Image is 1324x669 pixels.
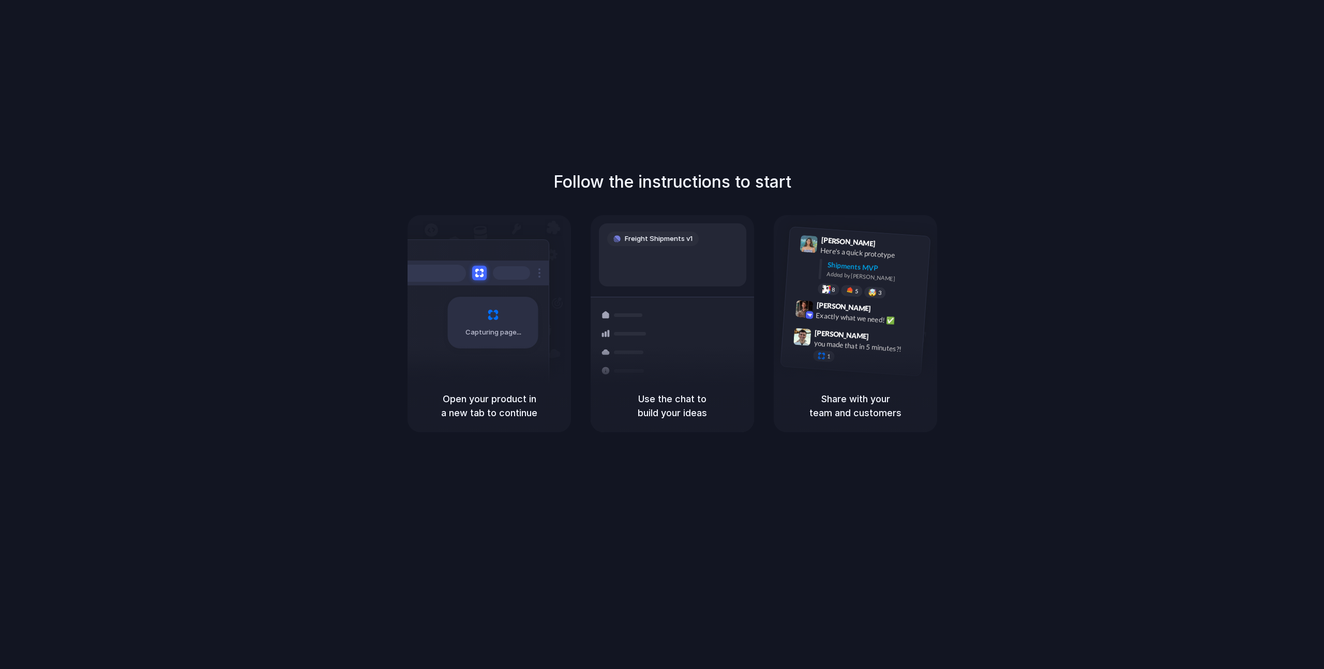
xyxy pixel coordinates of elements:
div: Here's a quick prototype [820,245,924,263]
h5: Open your product in a new tab to continue [420,392,559,420]
span: Capturing page [465,327,523,338]
span: 9:42 AM [874,305,895,317]
span: 8 [832,287,835,293]
span: 3 [878,290,882,296]
span: Freight Shipments v1 [625,234,693,244]
div: Added by [PERSON_NAME] [826,270,922,285]
div: Exactly what we need! ✅ [816,310,919,328]
div: Shipments MVP [827,260,923,277]
div: you made that in 5 minutes?! [814,338,917,356]
div: 🤯 [868,288,877,296]
span: 9:41 AM [879,239,900,252]
h5: Use the chat to build your ideas [603,392,742,420]
span: [PERSON_NAME] [815,327,869,342]
span: 5 [855,288,859,294]
span: 9:47 AM [872,332,893,344]
span: [PERSON_NAME] [821,234,876,249]
span: 1 [827,354,831,359]
h5: Share with your team and customers [786,392,925,420]
span: [PERSON_NAME] [816,299,871,314]
h1: Follow the instructions to start [553,170,791,194]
